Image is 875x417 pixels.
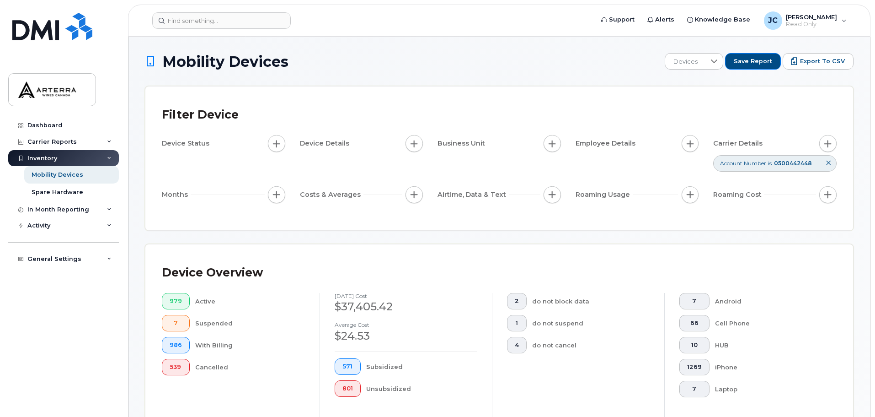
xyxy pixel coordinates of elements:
span: 4 [515,341,519,349]
span: is [768,159,772,167]
button: 539 [162,359,190,375]
button: 986 [162,337,190,353]
button: 2 [507,293,527,309]
div: do not block data [532,293,650,309]
span: Employee Details [576,139,638,148]
div: Suspended [195,315,305,331]
div: iPhone [715,359,822,375]
span: Costs & Averages [300,190,363,200]
span: Business Unit [437,139,488,148]
span: Device Status [162,139,212,148]
div: Cancelled [195,359,305,375]
span: Device Details [300,139,352,148]
span: Devices [665,54,706,70]
div: HUB [715,337,822,353]
div: do not suspend [532,315,650,331]
button: 1 [507,315,527,331]
button: 4 [507,337,527,353]
button: 66 [679,315,710,331]
span: Account Number [720,159,766,167]
span: 801 [342,385,353,392]
div: Filter Device [162,103,239,127]
span: Roaming Usage [576,190,633,200]
span: 7 [170,320,182,327]
span: 7 [687,298,702,305]
span: 10 [687,341,702,349]
span: 7 [687,385,702,393]
span: 571 [342,363,353,370]
span: 986 [170,341,182,349]
div: Device Overview [162,261,263,285]
span: Months [162,190,191,200]
span: 1 [515,320,519,327]
button: 1269 [679,359,710,375]
button: 7 [679,381,710,397]
h4: Average cost [335,322,477,328]
span: 979 [170,298,182,305]
div: Laptop [715,381,822,397]
div: Subsidized [366,358,478,375]
span: 1269 [687,363,702,371]
span: Carrier Details [713,139,765,148]
span: 539 [170,363,182,371]
span: 66 [687,320,702,327]
div: $24.53 [335,328,477,344]
button: 10 [679,337,710,353]
div: Active [195,293,305,309]
span: Save Report [734,57,772,65]
button: 571 [335,358,361,375]
button: Export to CSV [783,53,854,70]
div: With Billing [195,337,305,353]
button: 7 [679,293,710,309]
h4: [DATE] cost [335,293,477,299]
div: $37,405.42 [335,299,477,314]
span: Mobility Devices [162,54,288,70]
span: 0500442448 [774,160,812,167]
div: do not cancel [532,337,650,353]
div: Android [715,293,822,309]
span: 2 [515,298,519,305]
span: Export to CSV [800,57,845,65]
button: 979 [162,293,190,309]
button: Save Report [725,53,781,70]
div: Unsubsidized [366,380,478,397]
span: Airtime, Data & Text [437,190,509,200]
button: 7 [162,315,190,331]
span: Roaming Cost [713,190,764,200]
div: Cell Phone [715,315,822,331]
button: 801 [335,380,361,397]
